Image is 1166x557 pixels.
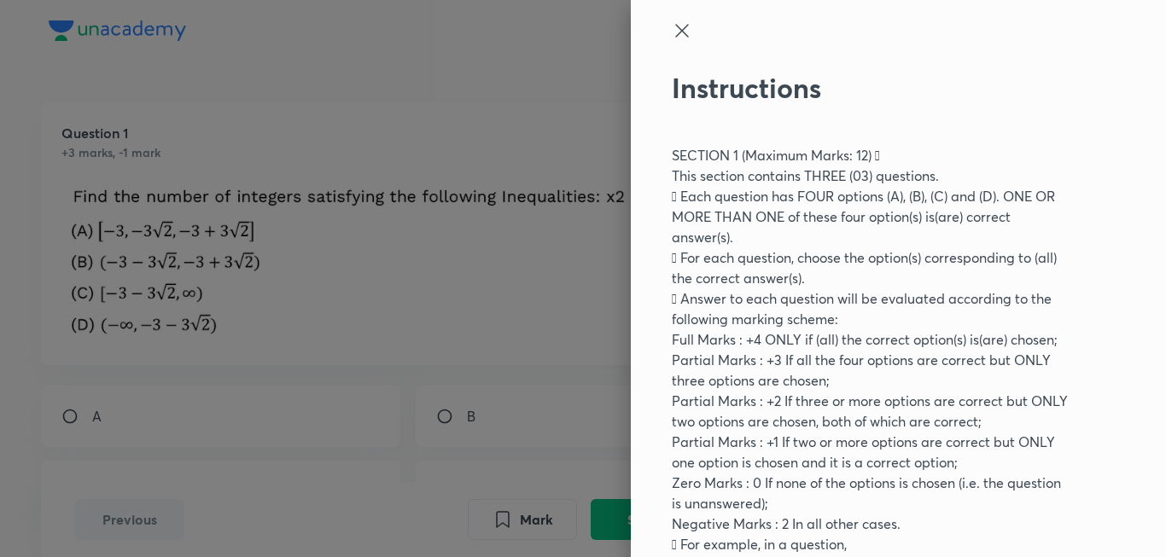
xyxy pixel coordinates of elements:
[672,432,1068,473] p: Partial Marks : +1 If two or more options are correct but ONLY one option is chosen and it is a c...
[672,247,1068,288] p:  For each question, choose the option(s) corresponding to (all) the correct answer(s).
[672,350,1068,391] p: Partial Marks : +3 If all the four options are correct but ONLY three options are chosen;
[672,186,1068,247] p:  Each question has FOUR options (A), (B), (C) and (D). ONE OR MORE THAN ONE of these four option...
[672,473,1068,513] p: Zero Marks : 0 If none of the options is chosen (i.e. the question is unanswered);
[672,165,1068,186] p: This section contains THREE (03) questions.
[672,329,1068,350] p: Full Marks : +4 ONLY if (all) the correct option(s) is(are) chosen;
[672,513,1068,534] p: Negative Marks : 2 In all other cases.
[672,72,1068,104] h2: Instructions
[672,145,1068,165] p: SECTION 1 (Maximum Marks: 12) 
[672,288,1068,329] p:  Answer to each question will be evaluated according to the following marking scheme:
[672,391,1068,432] p: Partial Marks : +2 If three or more options are correct but ONLY two options are chosen, both of ...
[672,534,1068,554] p:  For example, in a question,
